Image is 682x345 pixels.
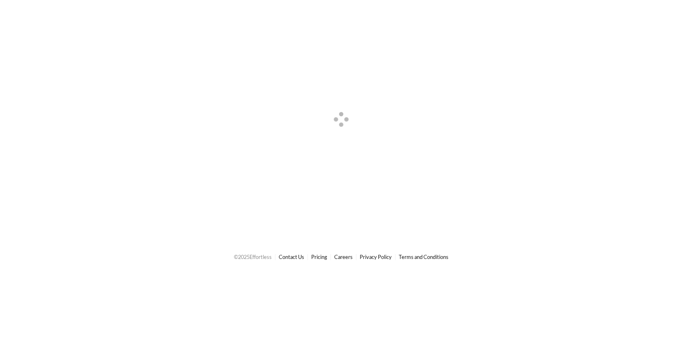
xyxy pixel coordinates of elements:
[311,254,327,260] a: Pricing
[334,254,353,260] a: Careers
[399,254,449,260] a: Terms and Conditions
[234,254,272,260] span: © 2025 Effortless
[279,254,304,260] a: Contact Us
[360,254,392,260] a: Privacy Policy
